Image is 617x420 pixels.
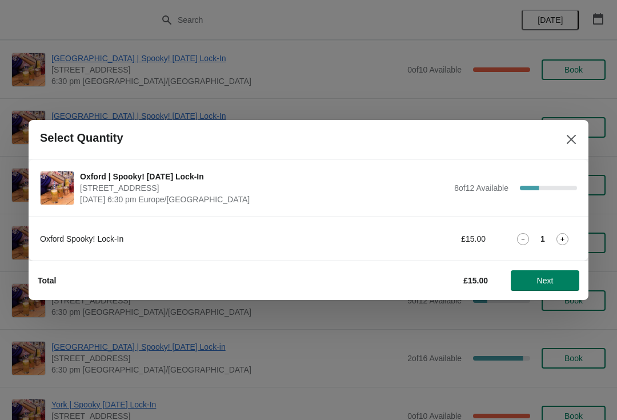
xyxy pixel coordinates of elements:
button: Next [511,270,579,291]
img: Oxford | Spooky! Halloween Lock-In | 23 High Street, Oxford OX1 4AH, UK | October 30 | 6:30 pm Eu... [41,171,74,205]
span: [STREET_ADDRESS] [80,182,448,194]
strong: 1 [540,233,545,245]
button: Close [561,129,582,150]
strong: £15.00 [463,276,488,285]
span: Next [537,276,554,285]
div: Oxford Spooky! Lock-In [40,233,357,245]
span: Oxford | Spooky! [DATE] Lock-In [80,171,448,182]
span: 8 of 12 Available [454,183,508,193]
h2: Select Quantity [40,131,123,145]
span: [DATE] 6:30 pm Europe/[GEOGRAPHIC_DATA] [80,194,448,205]
strong: Total [38,276,56,285]
div: £15.00 [380,233,486,245]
